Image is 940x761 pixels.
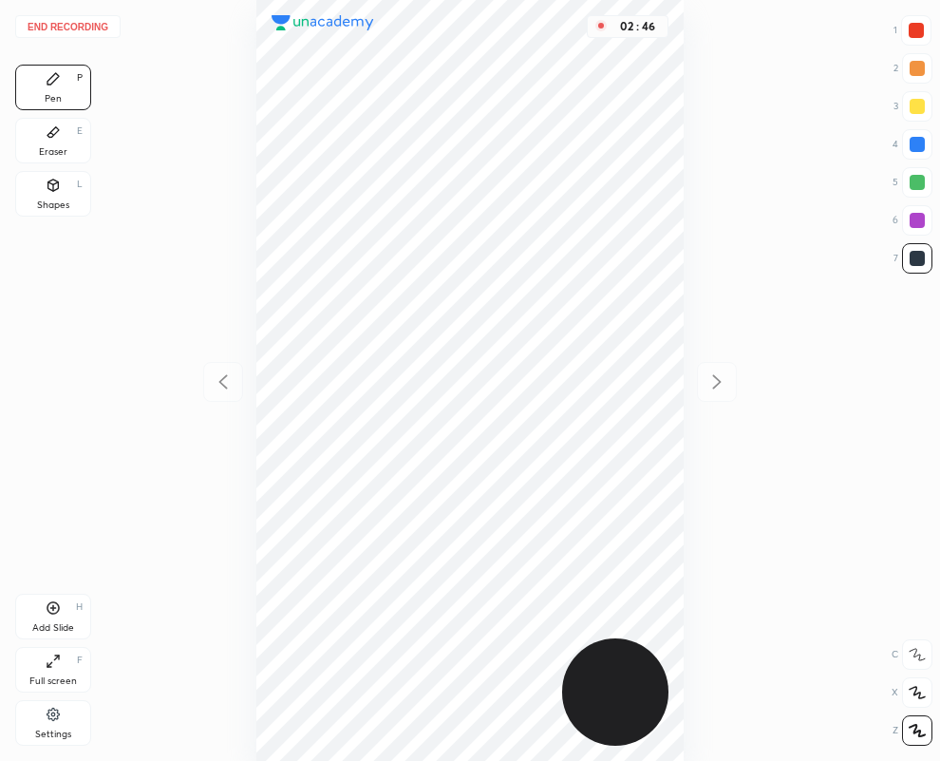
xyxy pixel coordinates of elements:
[37,200,69,210] div: Shapes
[35,730,71,739] div: Settings
[893,167,932,198] div: 5
[893,129,932,160] div: 4
[892,639,932,670] div: C
[77,656,83,665] div: F
[893,243,932,274] div: 7
[77,73,83,83] div: P
[45,94,62,104] div: Pen
[893,715,932,746] div: Z
[29,676,77,686] div: Full screen
[892,677,932,708] div: X
[893,53,932,84] div: 2
[893,91,932,122] div: 3
[77,126,83,136] div: E
[893,205,932,236] div: 6
[76,602,83,612] div: H
[39,147,67,157] div: Eraser
[272,15,374,30] img: logo.38c385cc.svg
[32,623,74,633] div: Add Slide
[15,15,121,38] button: End recording
[77,180,83,189] div: L
[893,15,931,46] div: 1
[614,20,660,33] div: 02 : 46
